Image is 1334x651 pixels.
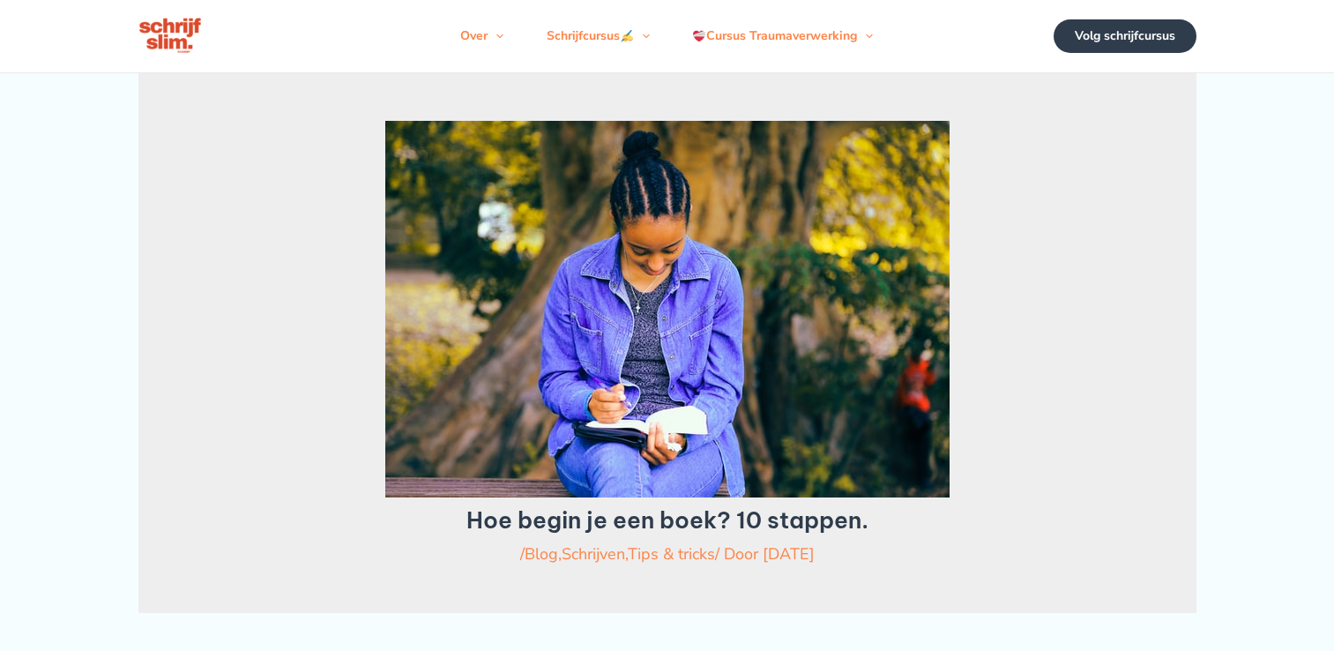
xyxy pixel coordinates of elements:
span: Menu schakelen [634,10,650,63]
div: / / Door [204,542,1131,565]
h1: Hoe begin je een boek? 10 stappen. [204,506,1131,534]
a: OverMenu schakelen [439,10,525,63]
a: Schrijven [562,543,625,565]
a: Tips & tricks [628,543,715,565]
img: ❤️‍🩹 [693,30,705,42]
span: Menu schakelen [488,10,503,63]
img: schrijfcursus schrijfslim academy [138,16,204,56]
span: Menu schakelen [857,10,873,63]
a: Volg schrijfcursus [1054,19,1196,53]
span: , , [525,543,715,565]
a: [DATE] [763,543,815,565]
a: SchrijfcursusMenu schakelen [525,10,671,63]
a: Blog [525,543,558,565]
nav: Navigatie op de site: Menu [439,10,894,63]
img: ✍️ [621,30,633,42]
a: Cursus TraumaverwerkingMenu schakelen [671,10,894,63]
img: Hoe begin je met een boek schrijven [385,121,950,498]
